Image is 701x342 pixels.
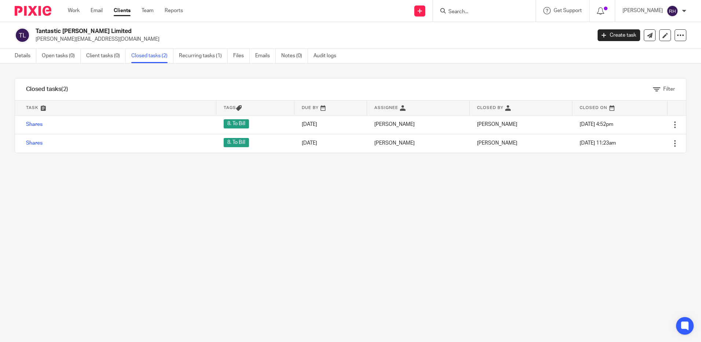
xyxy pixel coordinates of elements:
td: [DATE] [294,115,367,134]
a: Emails [255,49,276,63]
a: Shares [26,141,43,146]
a: Clients [114,7,131,14]
a: Audit logs [313,49,342,63]
a: Closed tasks (2) [131,49,173,63]
td: [PERSON_NAME] [367,134,470,153]
a: Shares [26,122,43,127]
img: svg%3E [667,5,678,17]
h1: Closed tasks [26,85,68,93]
img: Pixie [15,6,51,16]
span: 8. To Bill [224,138,249,147]
span: 8. To Bill [224,119,249,128]
span: Get Support [554,8,582,13]
a: Email [91,7,103,14]
a: Open tasks (0) [42,49,81,63]
span: [PERSON_NAME] [477,122,517,127]
h2: Tantastic [PERSON_NAME] Limited [36,28,476,35]
a: Recurring tasks (1) [179,49,228,63]
a: Work [68,7,80,14]
a: Files [233,49,250,63]
input: Search [448,9,514,15]
td: [DATE] [294,134,367,153]
a: Team [142,7,154,14]
span: (2) [61,86,68,92]
span: [DATE] 4:52pm [580,122,613,127]
img: svg%3E [15,28,30,43]
td: [PERSON_NAME] [367,115,470,134]
span: [DATE] 11:23am [580,141,616,146]
a: Notes (0) [281,49,308,63]
span: Filter [663,87,675,92]
p: [PERSON_NAME][EMAIL_ADDRESS][DOMAIN_NAME] [36,36,587,43]
p: [PERSON_NAME] [623,7,663,14]
span: [PERSON_NAME] [477,141,517,146]
a: Client tasks (0) [86,49,126,63]
a: Details [15,49,36,63]
a: Create task [598,29,640,41]
a: Reports [165,7,183,14]
th: Tags [216,101,294,115]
